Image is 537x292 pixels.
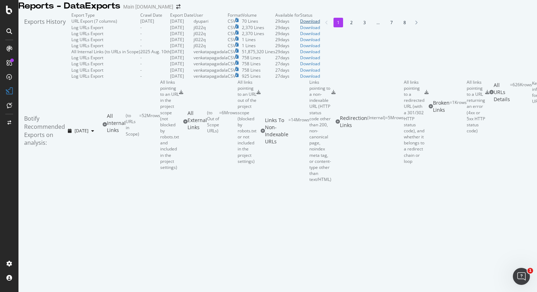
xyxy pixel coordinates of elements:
div: All links pointing to an URL out of the project scope (blocked by robots.txt or not included in t... [238,79,256,164]
td: venkatapagadala [194,61,228,67]
td: 70 Lines [242,18,275,24]
div: All Internal Links (to URLs in Scope) [71,49,140,55]
td: venkatapagadala [194,73,228,79]
td: 758 Lines [242,61,275,67]
div: All links pointing to an URL in the project scope (not blocked by robots.txt and included in the ... [160,79,179,170]
td: - [140,31,170,37]
div: = 5M rows [385,115,404,129]
div: Links pointing to a non-indexable URL (HTTP status code other than 200, non-canonical page, noind... [309,79,331,182]
td: Export Type [71,12,140,18]
span: 1 [527,268,533,274]
td: 29 days [275,18,300,24]
td: jl022q [194,24,228,31]
div: Log URLs Export [71,31,103,37]
a: Download [300,18,320,24]
a: Download [300,73,320,79]
td: Crawl Date [140,12,170,18]
td: Format [228,12,242,18]
div: All URLs Details [494,82,510,103]
iframe: Intercom live chat [513,268,530,285]
div: CSV [228,49,235,55]
td: Volume [242,12,275,18]
td: 29 days [275,49,300,55]
td: - [140,67,170,73]
div: Log URLs Export [71,43,103,49]
td: 29 days [275,31,300,37]
td: - [140,73,170,79]
td: [DATE] [140,18,170,24]
div: arrow-right-arrow-left [176,4,180,9]
a: Download [300,31,320,37]
div: Download [300,24,320,31]
div: Log URLs Export [71,73,103,79]
td: - [140,37,170,43]
a: Download [300,61,320,67]
td: 29 days [275,43,300,49]
td: - [140,55,170,61]
td: 27 days [275,73,300,79]
td: 1 Lines [242,43,275,49]
td: 27 days [275,61,300,67]
td: Status [300,12,320,18]
div: CSV [228,67,235,73]
div: All Internal Links [107,112,126,137]
div: = 6M rows [219,110,238,134]
td: [DATE] [170,49,194,55]
div: Log URLs Export [71,61,103,67]
li: 7 [387,18,396,27]
div: csv-export [485,90,489,94]
div: All External Links [188,110,207,134]
div: csv-export [424,90,429,94]
td: [DATE] [170,43,194,49]
div: CSV [228,55,235,61]
td: 1 Lines [242,37,275,43]
div: Main [DOMAIN_NAME] [123,3,173,10]
td: - [140,43,170,49]
div: = 52M rows [139,112,160,137]
div: Broken Links [433,99,450,114]
td: 27 days [275,67,300,73]
div: = 1K rows [450,99,467,114]
div: ( Internal ) [367,115,385,129]
div: CSV [228,18,235,24]
div: CSV [228,37,235,43]
td: 29 days [275,37,300,43]
a: Download [300,55,320,61]
div: Log URLs Export [71,37,103,43]
td: 925 Lines [242,73,275,79]
li: 8 [400,18,409,27]
td: [DATE] [170,67,194,73]
a: Download [300,43,320,49]
div: Botify Recommended Exports on analysis: [24,115,65,147]
td: 2,370 Lines [242,31,275,37]
span: 2025 Aug. 17th [75,128,88,134]
li: 2 [347,18,356,27]
div: URL Export (7 columns) [71,18,117,24]
td: Available for [275,12,300,18]
td: [DATE] [170,73,194,79]
td: venkatapagadala [194,55,228,61]
div: = 14M rows [288,117,309,145]
td: 758 Lines [242,55,275,61]
a: Download [300,49,320,55]
td: - [140,61,170,67]
td: jl022q [194,43,228,49]
div: All links pointing to a URL returning an error (4xx or 5xx HTTP status code) [467,79,485,134]
td: [DATE] [170,55,194,61]
td: [DATE] [170,18,194,24]
td: Export Date [170,12,194,18]
div: Log URLs Export [71,24,103,31]
td: jl022q [194,37,228,43]
td: venkatapagadala [194,49,228,55]
a: Download [300,67,320,73]
div: CSV [228,24,235,31]
td: venkatapagadala [194,67,228,73]
div: Log URLs Export [71,55,103,61]
div: ( to URLs in Scope ) [126,112,139,137]
td: dyupari [194,18,228,24]
div: csv-export [331,90,336,94]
